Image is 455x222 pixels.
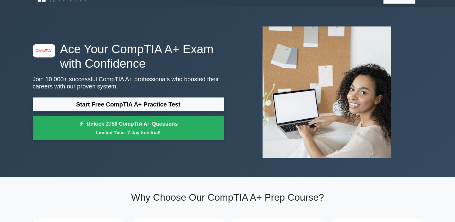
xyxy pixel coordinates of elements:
[33,116,224,140] a: Unlock 3756 CompTIA A+ QuestionsLimited Time: 7-day free trial!
[33,97,224,112] a: Start Free CompTIA A+ Practice Test
[40,129,217,136] small: Limited Time: 7-day free trial!
[33,76,224,90] p: Join 10,000+ successful CompTIA A+ professionals who boosted their careers with our proven system.
[33,192,423,203] h2: Why Choose Our CompTIA A+ Prep Course?
[33,42,224,71] h1: Ace Your CompTIA A+ Exam with Confidence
